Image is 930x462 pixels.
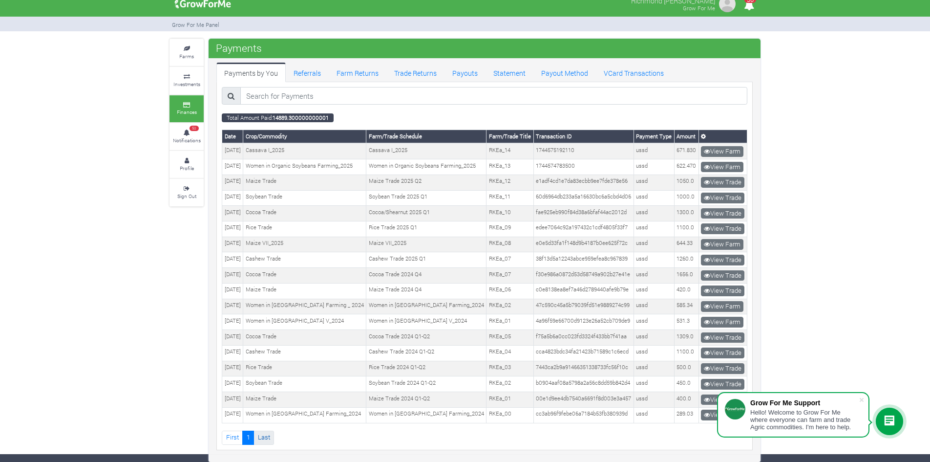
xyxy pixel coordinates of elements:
a: View Trade [701,395,744,405]
td: e1adf4cd1e7da83ecbb9ee7fde378e56 [533,175,634,190]
td: ussd [634,376,674,392]
a: View Trade [701,208,744,219]
a: View Trade [701,332,744,343]
td: Women in [GEOGRAPHIC_DATA] V_2024 [243,314,366,330]
td: ussd [634,299,674,314]
td: ussd [634,175,674,190]
td: ussd [634,392,674,408]
td: Cashew Trade [243,345,366,361]
td: [DATE] [222,159,243,175]
a: Payments by You [216,63,286,82]
small: Notifications [173,137,201,144]
td: [DATE] [222,314,243,330]
td: RKEa_01 [486,392,533,408]
a: Profile [169,151,204,178]
td: 450.0 [674,376,698,392]
td: Maize Trade [243,392,366,408]
a: 50 Notifications [169,123,204,150]
td: Cocoa Trade [243,330,366,346]
td: RKEa_00 [486,407,533,423]
td: 671.830 [674,143,698,159]
td: fae925eb990f84d38a6bfaf44ac2012d [533,206,634,221]
td: Maize Trade 2025 Q2 [366,175,486,190]
div: Grow For Me Support [750,399,859,407]
td: edee7064c92a197432c1cdf4805f33f7 [533,221,634,237]
a: Last [254,431,274,445]
a: View Trade [701,270,744,281]
td: Soybean Trade 2024 Q1-Q2 [366,376,486,392]
td: Soybean Trade 2025 Q1 [366,190,486,206]
td: [DATE] [222,392,243,408]
td: RKEa_08 [486,237,533,252]
td: [DATE] [222,283,243,299]
td: 1000.0 [674,190,698,206]
a: View Trade [701,379,744,390]
td: c0e8138ea8ef7a46d2789440afe9b79e [533,283,634,299]
td: 1309.0 [674,330,698,346]
a: View Farm [701,146,743,157]
td: [DATE] [222,361,243,376]
td: 60d6964db233a5a16630bc6a5cbd4d06 [533,190,634,206]
td: [DATE] [222,330,243,346]
th: Date [222,130,243,143]
b: 14889.300000000001 [273,114,329,121]
td: 400.0 [674,392,698,408]
td: ussd [634,221,674,237]
td: Women in [GEOGRAPHIC_DATA] Farming_2024 [243,407,366,423]
a: View Trade [701,363,744,374]
a: VCard Transactions [596,63,672,82]
td: ussd [634,407,674,423]
td: RKEa_03 [486,361,533,376]
td: Cocoa Trade [243,206,366,221]
a: View Farm [701,410,743,420]
td: 531.3 [674,314,698,330]
td: 1050.0 [674,175,698,190]
td: RKEa_13 [486,159,533,175]
td: 1744574783500 [533,159,634,175]
td: RKEa_02 [486,299,533,314]
td: Maize Trade 2024 Q4 [366,283,486,299]
a: View Farm [701,317,743,328]
small: Sign Out [177,193,196,199]
td: Maize Trade [243,283,366,299]
a: Trade Returns [386,63,444,82]
small: Grow For Me [683,4,715,12]
a: 50 [740,1,759,11]
td: Maize Trade [243,175,366,190]
a: Payout Method [533,63,596,82]
td: 1656.0 [674,268,698,284]
td: [DATE] [222,221,243,237]
td: Women in [GEOGRAPHIC_DATA] Farming_2024 [366,299,486,314]
span: Payments [213,38,264,58]
a: View Farm [701,301,743,312]
td: Rice Trade [243,221,366,237]
td: Cocoa Trade 2024 Q1-Q2 [366,330,486,346]
a: View Trade [701,348,744,358]
td: RKEa_07 [486,252,533,268]
td: [DATE] [222,252,243,268]
td: 1100.0 [674,345,698,361]
td: [DATE] [222,299,243,314]
td: Soybean Trade [243,376,366,392]
td: RKEa_06 [486,283,533,299]
th: Transaction ID [533,130,634,143]
td: Women in [GEOGRAPHIC_DATA] V_2024 [366,314,486,330]
td: RKEa_14 [486,143,533,159]
td: Rice Trade 2025 Q1 [366,221,486,237]
td: RKEa_01 [486,314,533,330]
td: ussd [634,143,674,159]
td: [DATE] [222,143,243,159]
a: Statement [486,63,533,82]
td: Women in Organic Soybeans Farming_2025 [366,159,486,175]
td: Women in Organic Soybeans Farming_2025 [243,159,366,175]
td: [DATE] [222,175,243,190]
a: Investments [169,67,204,94]
td: Rice Trade 2024 Q1-Q2 [366,361,486,376]
a: View Trade [701,255,744,265]
th: Crop/Commodity [243,130,366,143]
small: Profile [180,165,194,172]
td: cc3ab96f9febe06a7184b53fb380939d [533,407,634,423]
td: RKEa_05 [486,330,533,346]
td: 4a96f59e66700d9123e26a52cb709de9 [533,314,634,330]
td: 585.34 [674,299,698,314]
